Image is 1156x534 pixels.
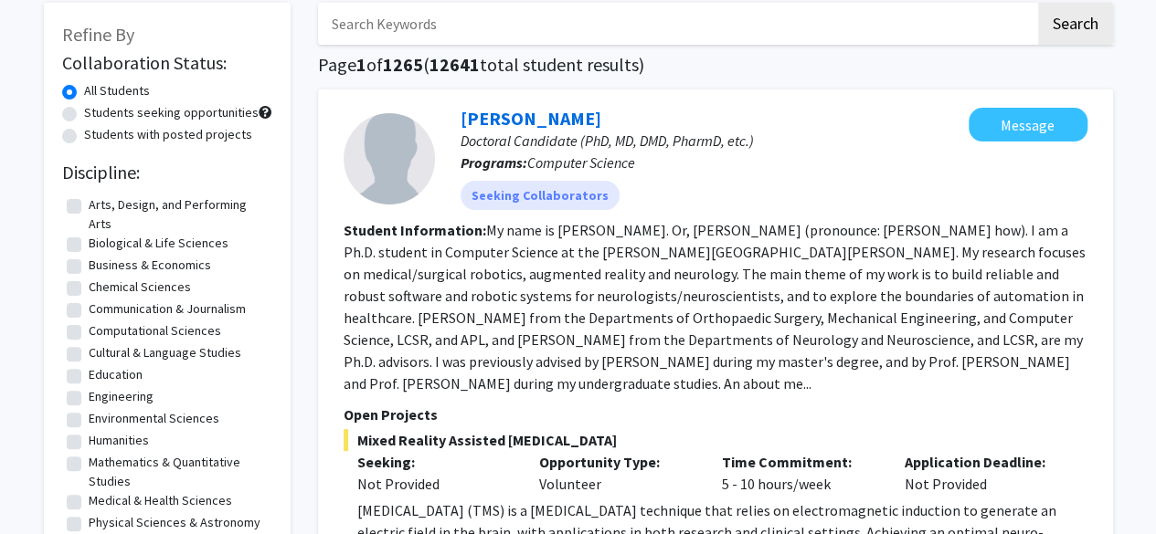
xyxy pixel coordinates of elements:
[89,321,221,340] label: Computational Sciences
[344,405,438,424] span: Open Projects
[62,162,272,183] h2: Discipline:
[344,221,1086,393] fg-read-more: My name is [PERSON_NAME]. Or, [PERSON_NAME] (pronounce: [PERSON_NAME] how). I am a Ph.D. student ...
[84,125,252,144] label: Students with posted projects
[89,195,268,234] label: Arts, Design, and Performing Arts
[891,451,1074,495] div: Not Provided
[969,108,1087,141] button: Message Yihao Liu
[89,491,232,510] label: Medical & Health Sciences
[461,153,527,172] b: Programs:
[89,299,246,319] label: Communication & Journalism
[383,53,423,76] span: 1265
[356,53,366,76] span: 1
[89,234,228,253] label: Biological & Life Sciences
[62,52,272,74] h2: Collaboration Status:
[905,451,1060,473] p: Application Deadline:
[461,107,601,130] a: [PERSON_NAME]
[318,3,1035,45] input: Search Keywords
[84,81,150,100] label: All Students
[344,221,486,239] b: Student Information:
[357,473,513,495] div: Not Provided
[539,451,695,473] p: Opportunity Type:
[318,54,1113,76] h1: Page of ( total student results)
[430,53,480,76] span: 12641
[89,365,143,384] label: Education
[527,153,635,172] span: Computer Science
[722,451,877,473] p: Time Commitment:
[89,256,211,275] label: Business & Economics
[461,131,754,150] span: Doctoral Candidate (PhD, MD, DMD, PharmD, etc.)
[89,431,149,450] label: Humanities
[89,387,154,406] label: Engineering
[84,103,259,122] label: Students seeking opportunities
[14,452,78,520] iframe: Chat
[344,429,1087,451] span: Mixed Reality Assisted [MEDICAL_DATA]
[357,451,513,473] p: Seeking:
[62,23,134,46] span: Refine By
[89,513,260,532] label: Physical Sciences & Astronomy
[89,277,191,297] label: Chemical Sciences
[89,453,268,491] label: Mathematics & Quantitative Studies
[89,343,241,362] label: Cultural & Language Studies
[1038,3,1113,45] button: Search
[708,451,891,495] div: 5 - 10 hours/week
[525,451,708,495] div: Volunteer
[461,181,620,210] mat-chip: Seeking Collaborators
[89,409,219,428] label: Environmental Sciences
